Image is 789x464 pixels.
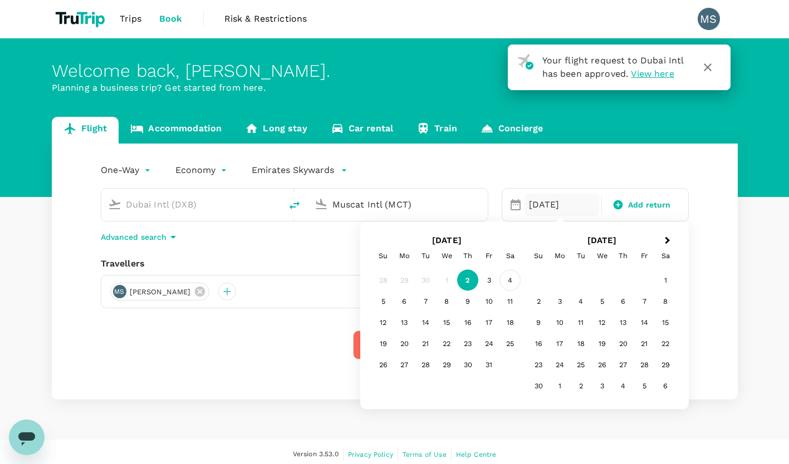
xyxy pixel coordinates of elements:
div: Choose Saturday, October 25th, 2025 [499,333,521,354]
p: Planning a business trip? Get started from here. [52,81,738,95]
span: Privacy Policy [348,451,393,458]
div: Monday [549,245,570,266]
div: Choose Saturday, November 29th, 2025 [655,354,676,376]
div: Choose Friday, October 17th, 2025 [478,312,499,333]
div: Wednesday [436,245,457,266]
div: Not available Wednesday, October 1st, 2025 [436,270,457,291]
div: Choose Sunday, November 30th, 2025 [528,376,549,397]
div: Choose Saturday, October 11th, 2025 [499,291,521,312]
div: Choose Saturday, November 8th, 2025 [655,291,676,312]
div: Choose Friday, December 5th, 2025 [634,376,655,397]
div: Thursday [457,245,478,266]
div: Choose Wednesday, December 3rd, 2025 [591,376,612,397]
div: Month October, 2025 [373,270,521,376]
div: Choose Sunday, October 26th, 2025 [373,354,394,376]
a: Flight [52,117,119,144]
button: Open [480,203,482,205]
span: Risk & Restrictions [224,12,307,26]
div: Choose Thursday, October 30th, 2025 [457,354,478,376]
h2: [DATE] [369,235,525,245]
div: Choose Friday, October 10th, 2025 [478,291,499,312]
div: Choose Saturday, October 4th, 2025 [499,270,521,291]
img: TruTrip logo [52,7,111,31]
div: Choose Thursday, November 6th, 2025 [612,291,634,312]
div: [DATE] [525,194,600,216]
a: Train [405,117,469,144]
div: Choose Thursday, October 9th, 2025 [457,291,478,312]
span: Book [159,12,183,26]
div: Choose Sunday, October 12th, 2025 [373,312,394,333]
div: Choose Saturday, November 1st, 2025 [655,270,676,291]
div: Economy [175,161,229,179]
div: Sunday [373,245,394,266]
div: Choose Sunday, November 9th, 2025 [528,312,549,333]
div: Choose Friday, October 24th, 2025 [478,333,499,354]
div: Choose Monday, November 10th, 2025 [549,312,570,333]
div: Choose Wednesday, October 15th, 2025 [436,312,457,333]
div: Choose Tuesday, October 7th, 2025 [415,291,436,312]
div: Friday [478,245,499,266]
div: Choose Sunday, November 2nd, 2025 [528,291,549,312]
div: Choose Tuesday, October 14th, 2025 [415,312,436,333]
span: Trips [120,12,141,26]
div: Choose Sunday, October 19th, 2025 [373,333,394,354]
div: Choose Friday, October 3rd, 2025 [478,270,499,291]
button: Advanced search [101,230,180,244]
div: Choose Friday, November 28th, 2025 [634,354,655,376]
div: Choose Thursday, October 16th, 2025 [457,312,478,333]
span: Your flight request to Dubai Intl has been approved. [542,55,684,79]
div: Choose Friday, October 31st, 2025 [478,354,499,376]
div: Choose Thursday, November 20th, 2025 [612,333,634,354]
div: Choose Saturday, November 15th, 2025 [655,312,676,333]
div: Saturday [499,245,521,266]
div: Choose Tuesday, October 28th, 2025 [415,354,436,376]
a: Accommodation [119,117,233,144]
div: Choose Sunday, November 16th, 2025 [528,333,549,354]
div: Choose Wednesday, October 22nd, 2025 [436,333,457,354]
input: Going to [332,196,464,213]
div: MS [113,285,126,298]
div: Choose Monday, October 13th, 2025 [394,312,415,333]
span: View here [631,68,674,79]
a: Privacy Policy [348,448,393,461]
div: Choose Saturday, October 18th, 2025 [499,312,521,333]
div: Choose Friday, November 21st, 2025 [634,333,655,354]
div: Choose Thursday, November 27th, 2025 [612,354,634,376]
div: Choose Monday, October 20th, 2025 [394,333,415,354]
div: Choose Friday, November 14th, 2025 [634,312,655,333]
div: Travellers [101,257,689,270]
button: delete [281,192,308,219]
div: Choose Monday, November 24th, 2025 [549,354,570,376]
p: Emirates Skywards [252,164,334,177]
div: Wednesday [591,245,612,266]
div: Choose Tuesday, November 4th, 2025 [570,291,591,312]
div: Choose Thursday, November 13th, 2025 [612,312,634,333]
a: Terms of Use [403,448,447,461]
div: Saturday [655,245,676,266]
div: Choose Monday, October 27th, 2025 [394,354,415,376]
div: Choose Monday, October 6th, 2025 [394,291,415,312]
div: Choose Sunday, November 23rd, 2025 [528,354,549,376]
a: Long stay [233,117,318,144]
button: Emirates Skywards [252,164,347,177]
div: Choose Tuesday, December 2nd, 2025 [570,376,591,397]
div: Choose Monday, November 3rd, 2025 [549,291,570,312]
a: Car rental [319,117,405,144]
div: Choose Wednesday, November 12th, 2025 [591,312,612,333]
span: Add return [628,199,671,211]
div: Choose Sunday, October 5th, 2025 [373,291,394,312]
div: Choose Monday, November 17th, 2025 [549,333,570,354]
div: Choose Saturday, December 6th, 2025 [655,376,676,397]
h2: [DATE] [525,235,680,245]
button: Find flights [353,330,437,359]
div: Friday [634,245,655,266]
span: Help Centre [456,451,497,458]
div: Choose Monday, December 1st, 2025 [549,376,570,397]
div: Choose Wednesday, November 5th, 2025 [591,291,612,312]
div: Tuesday [415,245,436,266]
input: Depart from [126,196,258,213]
div: Not available Tuesday, September 30th, 2025 [415,270,436,291]
div: Tuesday [570,245,591,266]
div: Not available Monday, September 29th, 2025 [394,270,415,291]
div: Not available Sunday, September 28th, 2025 [373,270,394,291]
